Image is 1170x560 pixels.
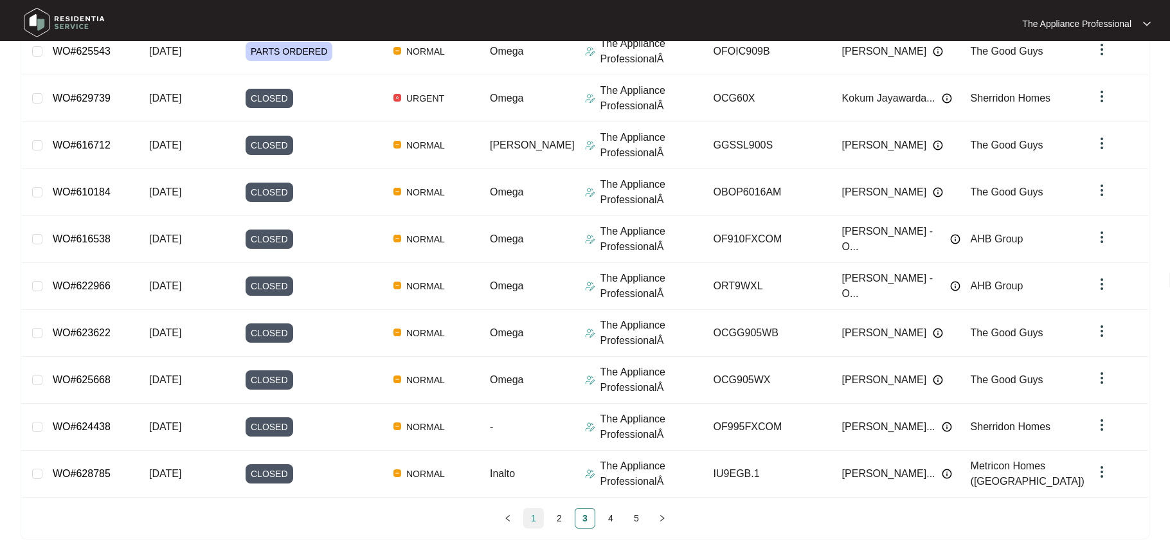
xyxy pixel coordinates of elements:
span: [DATE] [149,46,181,57]
span: [PERSON_NAME] [842,44,927,59]
a: WO#622966 [53,280,111,291]
p: The Appliance ProfessionalÂ [600,411,703,442]
li: 4 [600,508,621,528]
span: CLOSED [246,464,293,483]
a: WO#623622 [53,327,111,338]
span: [DATE] [149,327,181,338]
span: CLOSED [246,417,293,437]
button: left [498,508,518,528]
img: Vercel Logo [393,47,401,55]
span: The Good Guys [971,374,1043,385]
span: NORMAL [401,185,450,200]
img: Vercel Logo [393,94,401,102]
span: [DATE] [149,280,181,291]
img: dropdown arrow [1094,370,1110,386]
span: [PERSON_NAME] [842,325,927,341]
img: dropdown arrow [1094,464,1110,480]
img: Info icon [933,328,943,338]
img: Info icon [942,422,952,432]
img: dropdown arrow [1094,323,1110,339]
img: Assigner Icon [585,281,595,291]
span: The Good Guys [971,327,1043,338]
img: Assigner Icon [585,328,595,338]
p: The Appliance ProfessionalÂ [600,130,703,161]
span: Omega [490,93,523,104]
img: Assigner Icon [585,140,595,150]
a: WO#629739 [53,93,111,104]
span: AHB Group [971,233,1023,244]
li: Next Page [652,508,672,528]
span: [DATE] [149,374,181,385]
span: Omega [490,327,523,338]
img: dropdown arrow [1094,276,1110,292]
span: [PERSON_NAME] [842,138,927,153]
img: dropdown arrow [1143,21,1151,27]
p: The Appliance ProfessionalÂ [600,36,703,67]
td: ORT9WXL [703,263,832,310]
img: Info icon [933,140,943,150]
span: left [504,514,512,522]
img: Vercel Logo [393,235,401,242]
img: dropdown arrow [1094,230,1110,245]
span: AHB Group [971,280,1023,291]
span: [DATE] [149,93,181,104]
span: CLOSED [246,276,293,296]
span: [PERSON_NAME] [490,140,575,150]
img: Vercel Logo [393,282,401,289]
a: WO#616712 [53,140,111,150]
span: Omega [490,46,523,57]
a: 3 [575,509,595,528]
span: CLOSED [246,370,293,390]
td: OF995FXCOM [703,404,832,451]
img: Vercel Logo [393,469,401,477]
span: NORMAL [401,138,450,153]
span: Sherridon Homes [971,421,1051,432]
img: Assigner Icon [585,187,595,197]
img: Info icon [933,46,943,57]
span: NORMAL [401,231,450,247]
img: Info icon [942,469,952,479]
span: The Good Guys [971,186,1043,197]
span: right [658,514,666,522]
a: 2 [550,509,569,528]
p: The Appliance ProfessionalÂ [600,83,703,114]
img: Assigner Icon [585,469,595,479]
span: [DATE] [149,140,181,150]
img: Assigner Icon [585,422,595,432]
img: Vercel Logo [393,422,401,430]
a: 1 [524,509,543,528]
td: IU9EGB.1 [703,451,832,498]
span: [DATE] [149,186,181,197]
span: Inalto [490,468,515,479]
span: NORMAL [401,44,450,59]
span: URGENT [401,91,449,106]
img: Info icon [933,187,943,197]
span: Sherridon Homes [971,93,1051,104]
span: CLOSED [246,136,293,155]
li: 3 [575,508,595,528]
span: NORMAL [401,466,450,482]
span: Metricon Homes ([GEOGRAPHIC_DATA]) [971,460,1084,487]
a: WO#624438 [53,421,111,432]
span: CLOSED [246,89,293,108]
a: WO#625543 [53,46,111,57]
span: CLOSED [246,230,293,249]
img: Vercel Logo [393,375,401,383]
img: dropdown arrow [1094,136,1110,151]
span: [PERSON_NAME]... [842,466,935,482]
img: Assigner Icon [585,93,595,104]
span: [PERSON_NAME] - O... [842,224,944,255]
span: [DATE] [149,468,181,479]
span: The Good Guys [971,46,1043,57]
span: NORMAL [401,372,450,388]
p: The Appliance Professional [1022,17,1131,30]
img: Assigner Icon [585,234,595,244]
img: Vercel Logo [393,141,401,149]
img: Info icon [933,375,943,385]
p: The Appliance ProfessionalÂ [600,177,703,208]
p: The Appliance ProfessionalÂ [600,271,703,302]
img: dropdown arrow [1094,417,1110,433]
td: OCG905WX [703,357,832,404]
span: Omega [490,233,523,244]
img: Assigner Icon [585,375,595,385]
